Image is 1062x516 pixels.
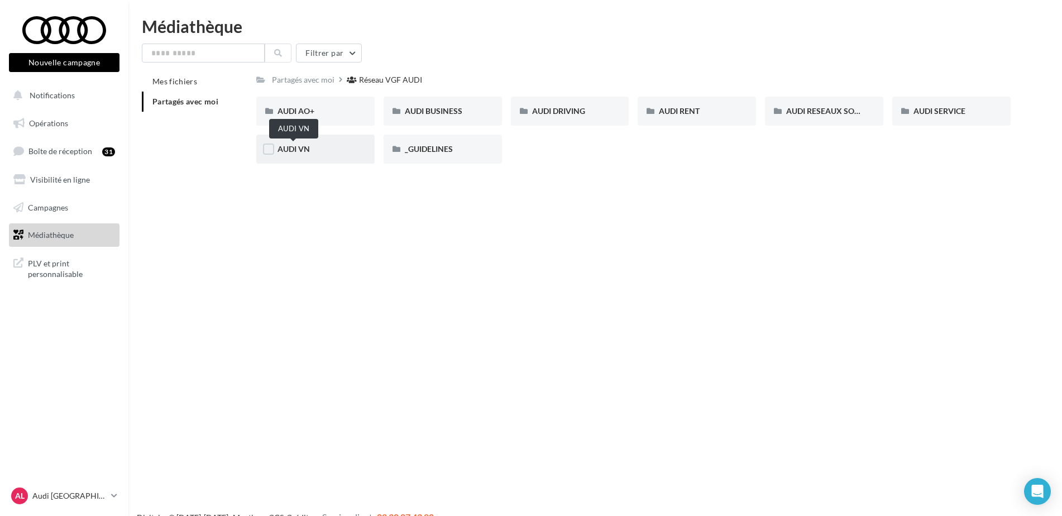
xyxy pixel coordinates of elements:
span: Campagnes [28,202,68,212]
span: Opérations [29,118,68,128]
div: Médiathèque [142,18,1049,35]
span: AUDI VN [278,144,310,154]
p: Audi [GEOGRAPHIC_DATA] [32,490,107,501]
a: PLV et print personnalisable [7,251,122,284]
span: AUDI DRIVING [532,106,585,116]
span: _GUIDELINES [405,144,453,154]
span: AUDI AO+ [278,106,314,116]
span: Médiathèque [28,230,74,240]
span: Mes fichiers [152,77,197,86]
span: Boîte de réception [28,146,92,156]
a: AL Audi [GEOGRAPHIC_DATA] [9,485,119,507]
button: Notifications [7,84,117,107]
button: Nouvelle campagne [9,53,119,72]
span: PLV et print personnalisable [28,256,115,280]
span: AL [15,490,25,501]
span: AUDI RENT [659,106,700,116]
div: Open Intercom Messenger [1024,478,1051,505]
a: Campagnes [7,196,122,219]
span: AUDI SERVICE [913,106,965,116]
button: Filtrer par [296,44,362,63]
span: Notifications [30,90,75,100]
div: 31 [102,147,115,156]
a: Médiathèque [7,223,122,247]
span: AUDI RESEAUX SOCIAUX [786,106,878,116]
span: Partagés avec moi [152,97,218,106]
div: Réseau VGF AUDI [359,74,422,85]
span: Visibilité en ligne [30,175,90,184]
div: AUDI VN [269,119,318,138]
a: Opérations [7,112,122,135]
a: Visibilité en ligne [7,168,122,192]
a: Boîte de réception31 [7,139,122,163]
span: AUDI BUSINESS [405,106,462,116]
div: Partagés avec moi [272,74,334,85]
